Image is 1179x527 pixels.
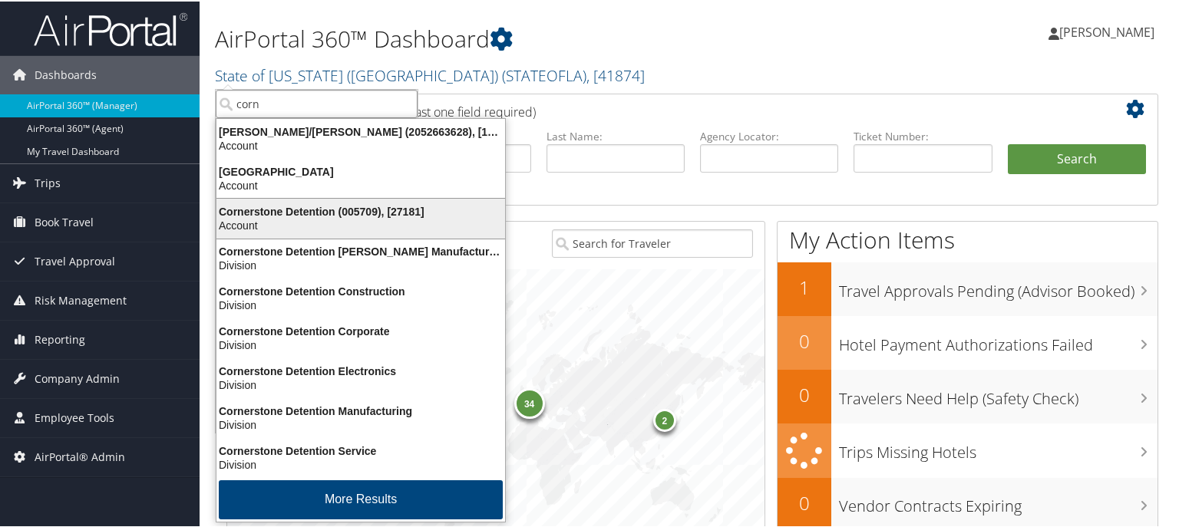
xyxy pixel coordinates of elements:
[207,377,514,390] div: Division
[778,380,831,407] h2: 0
[239,95,1068,121] h2: Airtinerary Lookup
[35,280,127,318] span: Risk Management
[700,127,838,143] label: Agency Locator:
[207,203,514,217] div: Cornerstone Detention (005709), [27181]
[778,422,1158,476] a: Trips Missing Hotels
[854,127,992,143] label: Ticket Number:
[207,217,514,231] div: Account
[778,273,831,299] h2: 1
[207,443,514,456] div: Cornerstone Detention Service
[207,243,514,257] div: Cornerstone Detention [PERSON_NAME] Manufacturing
[35,358,120,397] span: Company Admin
[35,397,114,436] span: Employee Tools
[35,241,115,279] span: Travel Approval
[778,489,831,515] h2: 0
[35,319,85,357] span: Reporting
[207,323,514,337] div: Cornerstone Detention Corporate
[207,363,514,377] div: Cornerstone Detention Electronics
[778,315,1158,368] a: 0Hotel Payment Authorizations Failed
[389,102,536,119] span: (at least one field required)
[207,297,514,311] div: Division
[839,272,1158,301] h3: Travel Approvals Pending (Advisor Booked)
[215,64,645,84] a: State of [US_STATE] ([GEOGRAPHIC_DATA])
[207,417,514,430] div: Division
[207,337,514,351] div: Division
[839,433,1158,462] h3: Trips Missing Hotels
[547,127,685,143] label: Last Name:
[653,407,676,430] div: 2
[35,436,125,475] span: AirPortal® Admin
[35,163,61,201] span: Trips
[207,177,514,191] div: Account
[778,261,1158,315] a: 1Travel Approvals Pending (Advisor Booked)
[502,64,586,84] span: ( STATEOFLA )
[35,54,97,93] span: Dashboards
[839,379,1158,408] h3: Travelers Need Help (Safety Check)
[839,486,1158,515] h3: Vendor Contracts Expiring
[1008,143,1146,173] button: Search
[207,137,514,151] div: Account
[207,124,514,137] div: [PERSON_NAME]/[PERSON_NAME] (2052663628), [19741]
[778,222,1158,255] h1: My Action Items
[207,163,514,177] div: [GEOGRAPHIC_DATA]
[207,403,514,417] div: Cornerstone Detention Manufacturing
[1049,8,1170,54] a: [PERSON_NAME]
[219,479,503,518] button: More Results
[1059,22,1154,39] span: [PERSON_NAME]
[215,21,851,54] h1: AirPortal 360™ Dashboard
[514,386,545,417] div: 34
[778,327,831,353] h2: 0
[34,10,187,46] img: airportal-logo.png
[216,88,418,117] input: Search Accounts
[839,325,1158,354] h3: Hotel Payment Authorizations Failed
[35,202,94,240] span: Book Travel
[207,283,514,297] div: Cornerstone Detention Construction
[552,228,753,256] input: Search for Traveler
[207,456,514,470] div: Division
[586,64,645,84] span: , [ 41874 ]
[207,257,514,271] div: Division
[778,368,1158,422] a: 0Travelers Need Help (Safety Check)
